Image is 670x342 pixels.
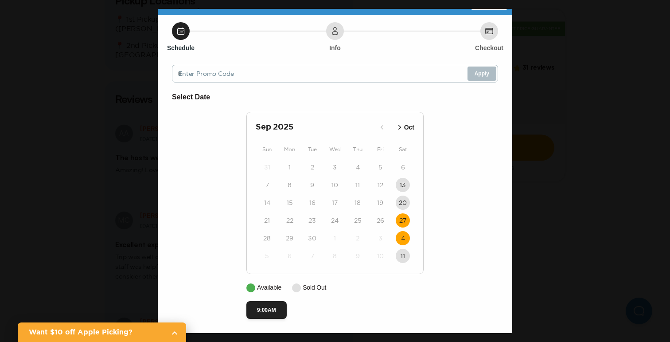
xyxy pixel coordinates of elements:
time: 14 [264,198,270,207]
button: 29 [283,231,297,245]
time: 27 [399,216,406,225]
div: Sat [392,144,414,155]
button: 6 [396,160,410,174]
time: 9 [356,252,360,260]
button: 25 [351,213,365,228]
time: 11 [401,252,405,260]
div: Thu [347,144,369,155]
time: 21 [264,216,270,225]
div: Wed [323,144,346,155]
time: 5 [378,163,382,172]
h6: Checkout [475,43,503,52]
time: 8 [333,252,337,260]
time: 15 [287,198,293,207]
time: 17 [332,198,338,207]
p: Oct [404,123,414,132]
button: 26 [373,213,387,228]
button: 8 [283,178,297,192]
button: 1 [328,231,342,245]
button: 7 [260,178,274,192]
time: 18 [354,198,361,207]
time: 3 [333,163,337,172]
div: Sun [256,144,278,155]
h2: Sep 2025 [256,121,375,134]
time: 26 [377,216,384,225]
time: 5 [265,252,269,260]
a: Want $10 off Apple Picking? [18,322,186,342]
time: 6 [401,163,405,172]
button: 2 [351,231,365,245]
button: 9:00AM [246,301,287,319]
h2: Want $10 off Apple Picking? [29,327,164,338]
button: 4 [351,160,365,174]
time: 3 [378,234,382,243]
div: Fri [369,144,392,155]
button: 27 [396,213,410,228]
button: 21 [260,213,274,228]
time: 7 [265,181,269,189]
button: 20 [396,196,410,210]
button: 3 [328,160,342,174]
button: 18 [351,196,365,210]
time: 10 [331,181,338,189]
time: 22 [286,216,293,225]
time: 2 [311,163,314,172]
time: 31 [264,163,270,172]
button: 24 [328,213,342,228]
button: 28 [260,231,274,245]
time: 9 [310,181,314,189]
h6: Schedule [167,43,195,52]
time: 4 [401,234,405,243]
button: 22 [283,213,297,228]
time: 8 [288,181,292,189]
time: 12 [378,181,383,189]
time: 23 [308,216,316,225]
button: 9 [305,178,319,192]
time: 16 [309,198,316,207]
button: 10 [328,178,342,192]
button: 9 [351,249,365,263]
time: 19 [377,198,383,207]
button: 2 [305,160,319,174]
time: 11 [355,181,360,189]
button: 14 [260,196,274,210]
time: 1 [334,234,336,243]
button: 1 [283,160,297,174]
div: Mon [278,144,301,155]
p: Available [257,283,281,292]
time: 10 [377,252,384,260]
button: 7 [305,249,319,263]
time: 28 [263,234,271,243]
button: 23 [305,213,319,228]
time: 6 [288,252,292,260]
time: 2 [356,234,359,243]
time: 25 [354,216,362,225]
button: 5 [373,160,387,174]
time: 13 [400,181,406,189]
time: 20 [399,198,407,207]
button: 11 [351,178,365,192]
time: 29 [286,234,293,243]
p: Sold Out [303,283,326,292]
button: 13 [396,178,410,192]
button: 17 [328,196,342,210]
button: 30 [305,231,319,245]
h6: Info [329,43,341,52]
button: 19 [373,196,387,210]
time: 7 [311,252,314,260]
button: Oct [393,120,417,135]
time: 30 [308,234,316,243]
button: 11 [396,249,410,263]
button: 5 [260,249,274,263]
time: 24 [331,216,339,225]
button: 31 [260,160,274,174]
div: Tue [301,144,323,155]
time: 4 [356,163,360,172]
button: 4 [396,231,410,245]
button: 8 [328,249,342,263]
button: 12 [373,178,387,192]
button: 3 [373,231,387,245]
button: 6 [283,249,297,263]
button: 15 [283,196,297,210]
time: 1 [288,163,291,172]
